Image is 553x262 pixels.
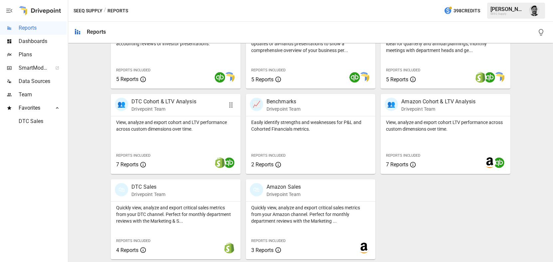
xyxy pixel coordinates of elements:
[490,12,525,15] div: SEEQ Supply
[116,68,150,72] span: Reports Included
[19,51,67,59] span: Plans
[104,7,106,15] div: /
[359,72,369,83] img: smart model
[116,239,150,243] span: Reports Included
[116,76,138,82] span: 5 Reports
[19,64,48,72] span: SmartModel
[359,243,369,253] img: amazon
[74,7,102,15] button: SEEQ Supply
[529,5,540,16] img: Keenan Kelly
[490,6,525,12] div: [PERSON_NAME]
[116,247,138,253] span: 4 Reports
[401,98,475,106] p: Amazon Cohort & LTV Analysis
[131,106,196,112] p: Drivepoint Team
[19,37,67,45] span: Dashboards
[251,34,370,54] p: Start here when preparing a board meeting, investor updates or all-hands presentations to show a ...
[386,68,420,72] span: Reports Included
[267,98,300,106] p: Benchmarks
[116,204,235,224] p: Quickly view, analyze and export critical sales metrics from your DTC channel. Perfect for monthl...
[494,157,504,168] img: quickbooks
[251,161,274,168] span: 2 Reports
[250,183,263,196] div: 🛍
[251,119,370,132] p: Easily identify strengths and weaknesses for P&L and Cohorted Financials metrics.
[484,157,495,168] img: amazon
[19,24,67,32] span: Reports
[19,91,67,99] span: Team
[116,153,150,158] span: Reports Included
[215,157,225,168] img: shopify
[87,29,106,35] div: Reports
[386,34,505,54] p: Showing your firm's performance compared to plans is ideal for quarterly and annual plannings, mo...
[349,72,360,83] img: quickbooks
[441,5,483,17] button: 398Credits
[224,72,235,83] img: smart model
[19,104,48,112] span: Favorites
[251,204,370,224] p: Quickly view, analyze and export critical sales metrics from your Amazon channel. Perfect for mon...
[115,98,128,111] div: 👥
[131,183,165,191] p: DTC Sales
[386,153,420,158] span: Reports Included
[525,1,544,20] button: Keenan Kelly
[494,72,504,83] img: smart model
[116,119,235,132] p: View, analyze and export cohort and LTV performance across custom dimensions over time.
[475,72,486,83] img: shopify
[386,119,505,132] p: View, analyze and export cohort LTV performance across custom dimensions over time.
[386,161,408,168] span: 7 Reports
[267,106,300,112] p: Drivepoint Team
[215,72,225,83] img: quickbooks
[250,98,263,111] div: 📈
[401,106,475,112] p: Drivepoint Team
[251,68,285,72] span: Reports Included
[19,117,67,125] span: DTC Sales
[386,76,408,83] span: 5 Reports
[385,98,398,111] div: 👥
[267,183,301,191] p: Amazon Sales
[251,247,274,253] span: 3 Reports
[19,77,67,85] span: Data Sources
[251,239,285,243] span: Reports Included
[454,7,480,15] span: 398 Credits
[267,191,301,198] p: Drivepoint Team
[224,243,235,253] img: shopify
[131,191,165,198] p: Drivepoint Team
[116,161,138,168] span: 7 Reports
[251,153,285,158] span: Reports Included
[484,72,495,83] img: quickbooks
[224,157,235,168] img: quickbooks
[131,98,196,106] p: DTC Cohort & LTV Analysis
[115,183,128,196] div: 🛍
[251,76,274,83] span: 5 Reports
[48,63,52,71] span: ™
